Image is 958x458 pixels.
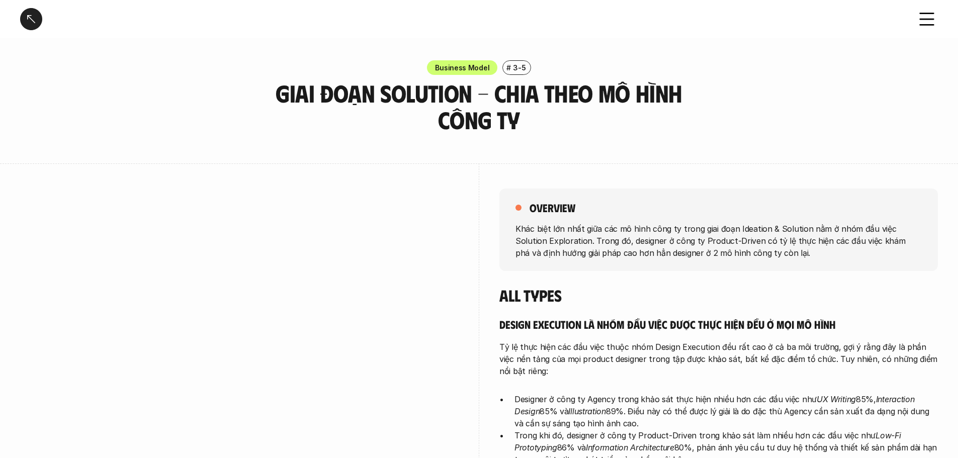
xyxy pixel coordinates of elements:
[513,62,526,73] p: 3-5
[514,393,938,429] p: Designer ở công ty Agency trong khảo sát thực hiện nhiều hơn các đầu việc như 85%, 85% và 89%. Đi...
[568,406,605,416] em: Illustration
[515,222,922,258] p: Khác biệt lớn nhất giữa các mô hình công ty trong giai đoạn Ideation & Solution nằm ở nhóm đầu vi...
[499,286,938,305] h4: All types
[266,80,693,133] h3: Giai đoạn Solution - Chia theo mô hình công ty
[530,201,575,215] h5: overview
[499,317,938,331] h5: Design Execution là nhóm đầu việc được thực hiện đều ở mọi mô hình
[506,64,511,71] h6: #
[586,442,674,452] em: Information Architecture
[499,341,938,377] p: Tỷ lệ thực hiện các đầu việc thuộc nhóm Design Execution đều rất cao ở cả ba môi trường, gợi ý rằ...
[435,62,489,73] p: Business Model
[817,394,856,404] em: UX Writing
